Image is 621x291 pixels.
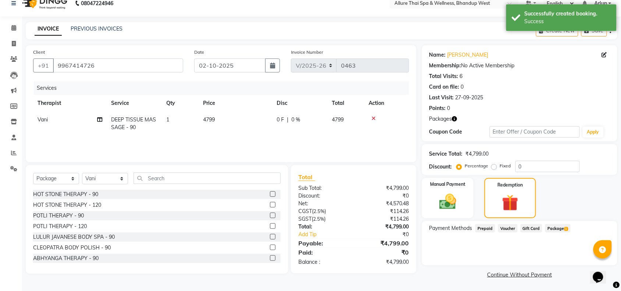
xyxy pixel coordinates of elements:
div: POTLI THERAPY - 120 [33,223,87,230]
div: ₹0 [354,192,415,200]
th: Disc [272,95,327,111]
span: Gift Card [521,224,543,233]
span: CGST [298,208,312,214]
div: ₹4,799.00 [466,150,489,158]
div: 27-09-2025 [455,94,483,102]
label: Date [194,49,204,56]
span: Vani [38,116,48,123]
div: ₹114.26 [354,215,415,223]
th: Therapist [33,95,107,111]
div: POTLI THERAPY - 90 [33,212,84,220]
th: Price [199,95,272,111]
div: Discount: [429,163,452,171]
div: ₹4,799.00 [354,258,415,266]
div: 0 [461,83,464,91]
span: Voucher [498,224,518,233]
div: ₹4,799.00 [354,223,415,231]
th: Action [364,95,409,111]
iframe: chat widget [590,262,614,284]
span: 1 [166,116,169,123]
span: 2.5% [313,216,324,222]
div: Name: [429,51,446,59]
div: ₹4,570.48 [354,200,415,207]
span: Packages [429,115,452,123]
span: 2.5% [313,208,324,214]
div: Paid: [293,248,354,257]
span: Payment Methods [429,224,472,232]
div: HOT STONE THERAPY - 120 [33,201,101,209]
button: +91 [33,58,54,72]
div: Sub Total: [293,184,354,192]
div: Membership: [429,62,461,70]
div: Total Visits: [429,72,458,80]
button: Apply [583,127,604,138]
div: Discount: [293,192,354,200]
div: ( ) [293,207,354,215]
div: ₹0 [354,248,415,257]
span: DEEP TISSUE MASSAGE - 90 [111,116,156,131]
span: Package [545,224,571,233]
span: 4799 [203,116,215,123]
span: | [287,116,288,124]
input: Search by Name/Mobile/Email/Code [53,58,183,72]
label: Manual Payment [430,181,465,188]
label: Percentage [465,163,489,169]
label: Redemption [498,182,523,188]
div: CLEOPATRA BODY POLISH - 90 [33,244,111,252]
div: ₹114.26 [354,207,415,215]
div: Coupon Code [429,128,490,136]
a: [PERSON_NAME] [447,51,489,59]
span: Total [298,173,315,181]
div: ( ) [293,215,354,223]
a: Add Tip [293,231,364,238]
th: Qty [162,95,199,111]
div: ₹4,799.00 [354,184,415,192]
span: Prepaid [475,224,495,233]
span: SGST [298,216,312,222]
div: Last Visit: [429,94,454,102]
input: Search [134,173,281,184]
div: Payable: [293,239,354,248]
a: Continue Without Payment [423,271,616,279]
div: Total: [293,223,354,231]
div: Successfully created booking. [525,10,611,18]
a: INVOICE [35,22,62,36]
img: _gift.svg [497,193,524,213]
div: ₹4,799.00 [354,239,415,248]
div: 0 [447,104,450,112]
label: Client [33,49,45,56]
label: Fixed [500,163,511,169]
div: Success [525,18,611,25]
div: Balance : [293,258,354,266]
div: Services [34,81,415,95]
img: _cash.svg [434,192,462,212]
div: LULUR JAVANESE BODY SPA - 90 [33,233,115,241]
span: 1 [564,227,568,231]
div: ₹0 [364,231,415,238]
span: 4799 [332,116,344,123]
th: Service [107,95,162,111]
div: 6 [460,72,463,80]
input: Enter Offer / Coupon Code [490,126,580,138]
span: 0 F [277,116,284,124]
div: No Active Membership [429,62,610,70]
th: Total [327,95,364,111]
span: 0 % [291,116,300,124]
div: ABHYANGA THERAPY - 90 [33,255,99,262]
div: Card on file: [429,83,459,91]
div: Points: [429,104,446,112]
div: Service Total: [429,150,463,158]
div: Net: [293,200,354,207]
div: HOT STONE THERAPY - 90 [33,191,98,198]
a: PREVIOUS INVOICES [71,25,123,32]
label: Invoice Number [291,49,323,56]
